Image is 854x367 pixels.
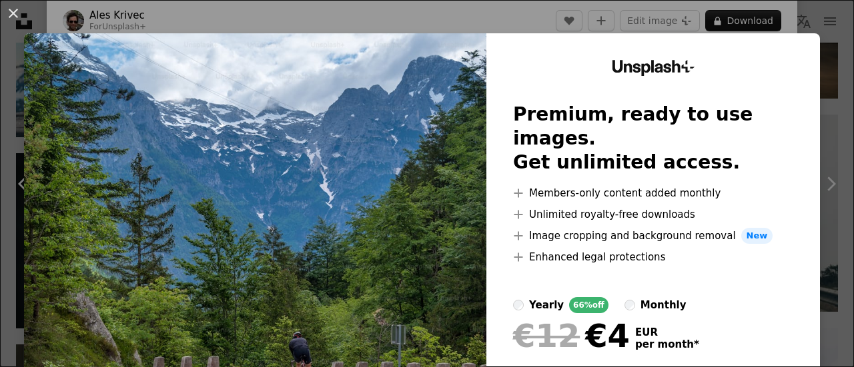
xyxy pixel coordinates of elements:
[513,249,793,265] li: Enhanced legal protections
[513,228,793,244] li: Image cropping and background removal
[741,228,773,244] span: New
[513,103,793,175] h2: Premium, ready to use images. Get unlimited access.
[640,297,687,313] div: monthly
[635,326,699,338] span: EUR
[513,185,793,201] li: Members-only content added monthly
[513,318,630,353] div: €4
[513,206,793,222] li: Unlimited royalty-free downloads
[529,297,564,313] div: yearly
[513,318,580,353] span: €12
[635,338,699,350] span: per month *
[569,297,608,313] div: 66% off
[513,300,524,310] input: yearly66%off
[624,300,635,310] input: monthly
